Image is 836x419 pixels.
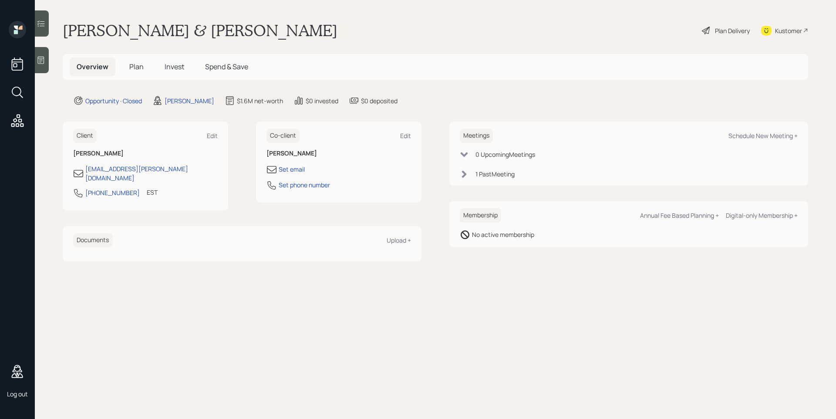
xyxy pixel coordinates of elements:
div: Upload + [387,236,411,244]
div: Digital-only Membership + [726,211,798,220]
span: Overview [77,62,108,71]
div: Edit [400,132,411,140]
div: 0 Upcoming Meeting s [475,150,535,159]
div: Opportunity · Closed [85,96,142,105]
div: EST [147,188,158,197]
h6: Membership [460,208,501,223]
div: [PHONE_NUMBER] [85,188,140,197]
div: Schedule New Meeting + [728,132,798,140]
h6: [PERSON_NAME] [266,150,411,157]
div: Log out [7,390,28,398]
div: [PERSON_NAME] [165,96,214,105]
div: Set phone number [279,180,330,189]
span: Plan [129,62,144,71]
div: Plan Delivery [715,26,750,35]
div: Edit [207,132,218,140]
h6: Co-client [266,128,300,143]
span: Invest [165,62,184,71]
div: Annual Fee Based Planning + [640,211,719,220]
div: Set email [279,165,305,174]
div: $0 invested [306,96,338,105]
div: Kustomer [775,26,802,35]
div: 1 Past Meeting [475,169,515,179]
h1: [PERSON_NAME] & [PERSON_NAME] [63,21,337,40]
div: $0 deposited [361,96,398,105]
h6: Documents [73,233,112,247]
div: No active membership [472,230,534,239]
h6: Client [73,128,97,143]
div: [EMAIL_ADDRESS][PERSON_NAME][DOMAIN_NAME] [85,164,218,182]
span: Spend & Save [205,62,248,71]
div: $1.6M net-worth [237,96,283,105]
h6: Meetings [460,128,493,143]
h6: [PERSON_NAME] [73,150,218,157]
